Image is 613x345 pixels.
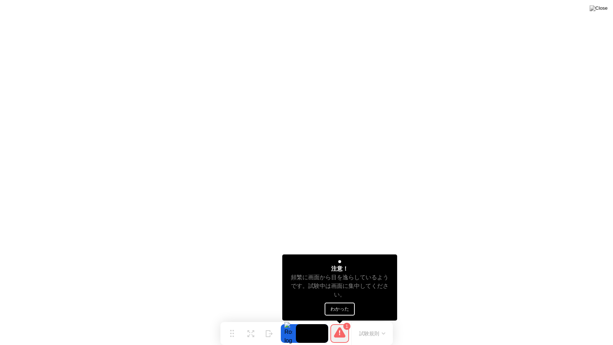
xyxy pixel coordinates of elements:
[325,303,355,316] button: わかった
[331,264,348,273] div: 注意！
[357,330,387,337] button: 試験規則
[289,273,391,299] div: 頻繁に画面から目を逸らしているようです。試験中は画面に集中してください。
[343,323,350,330] div: 1
[590,5,608,11] img: Close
